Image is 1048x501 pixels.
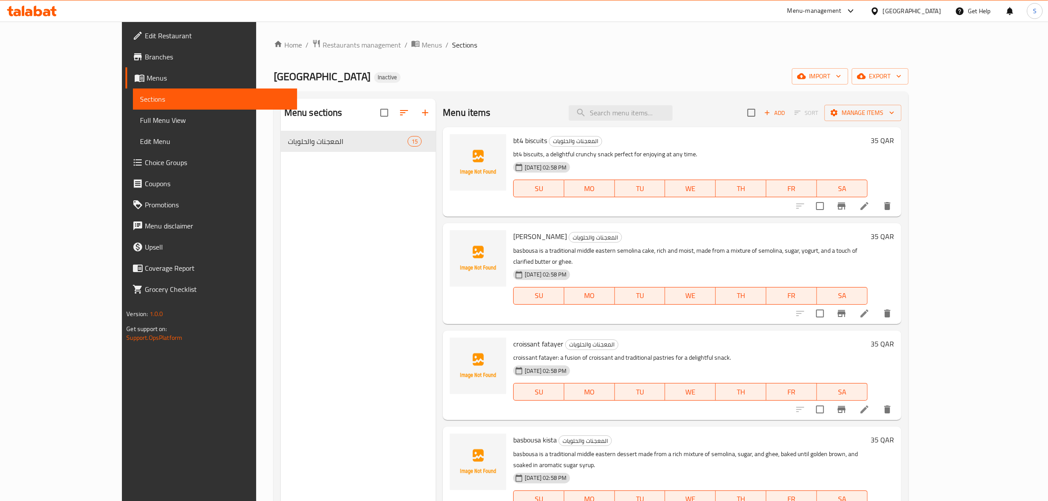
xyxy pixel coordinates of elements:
[564,180,615,197] button: MO
[618,289,662,302] span: TU
[716,180,766,197] button: TH
[288,136,408,147] span: المعجنات والحلويات
[789,106,824,120] span: Select section first
[521,367,570,375] span: [DATE] 02:58 PM
[877,399,898,420] button: delete
[770,386,813,398] span: FR
[145,30,290,41] span: Edit Restaurant
[859,201,870,211] a: Edit menu item
[569,105,673,121] input: search
[549,136,602,147] div: المعجنات والحلويات
[517,182,561,195] span: SU
[877,303,898,324] button: delete
[445,40,449,50] li: /
[374,72,401,83] div: Inactive
[871,134,894,147] h6: 35 QAR
[566,339,618,350] span: المعجنات والحلويات
[145,284,290,295] span: Grocery Checklist
[126,308,148,320] span: Version:
[284,106,342,119] h2: Menu sections
[615,180,666,197] button: TU
[564,383,615,401] button: MO
[274,39,908,51] nav: breadcrumb
[393,102,415,123] span: Sort sections
[513,287,564,305] button: SU
[761,106,789,120] button: Add
[125,152,297,173] a: Choice Groups
[669,289,712,302] span: WE
[140,94,290,104] span: Sections
[852,68,908,85] button: export
[145,199,290,210] span: Promotions
[125,25,297,46] a: Edit Restaurant
[719,182,763,195] span: TH
[323,40,401,50] span: Restaurants management
[766,287,817,305] button: FR
[147,73,290,83] span: Menus
[811,400,829,419] span: Select to update
[820,182,864,195] span: SA
[281,127,436,155] nav: Menu sections
[513,134,547,147] span: bt4 biscuits
[126,323,167,335] span: Get support on:
[513,352,867,363] p: croissant fatayer: a fusion of croissant and traditional pastries for a delightful snack.
[549,136,602,146] span: المعجنات والحلويات
[145,157,290,168] span: Choice Groups
[375,103,393,122] span: Select all sections
[883,6,941,16] div: [GEOGRAPHIC_DATA]
[125,173,297,194] a: Coupons
[443,106,491,119] h2: Menu items
[719,386,763,398] span: TH
[305,40,309,50] li: /
[145,52,290,62] span: Branches
[408,137,421,146] span: 15
[669,182,712,195] span: WE
[665,180,716,197] button: WE
[820,289,864,302] span: SA
[281,131,436,152] div: المعجنات والحلويات15
[564,287,615,305] button: MO
[871,434,894,446] h6: 35 QAR
[877,195,898,217] button: delete
[517,386,561,398] span: SU
[568,289,611,302] span: MO
[831,303,852,324] button: Branch-specific-item
[820,386,864,398] span: SA
[871,230,894,243] h6: 35 QAR
[133,110,297,131] a: Full Menu View
[766,383,817,401] button: FR
[125,67,297,88] a: Menus
[513,433,557,446] span: basbousa kista
[145,263,290,273] span: Coverage Report
[569,232,622,243] div: المعجنات والحلويات
[568,182,611,195] span: MO
[568,386,611,398] span: MO
[761,106,789,120] span: Add item
[513,230,567,243] span: [PERSON_NAME]
[513,337,563,350] span: croissant fatayer
[859,404,870,415] a: Edit menu item
[763,108,787,118] span: Add
[513,149,867,160] p: bt4 biscuits, a delightful crunchy snack perfect for enjoying at any time.
[415,102,436,123] button: Add section
[422,40,442,50] span: Menus
[615,287,666,305] button: TU
[665,383,716,401] button: WE
[521,163,570,172] span: [DATE] 02:58 PM
[770,182,813,195] span: FR
[145,242,290,252] span: Upsell
[1033,6,1037,16] span: S
[559,436,611,446] span: المعجنات والحلويات
[125,46,297,67] a: Branches
[871,338,894,350] h6: 35 QAR
[521,270,570,279] span: [DATE] 02:58 PM
[565,339,618,350] div: المعجنات والحلويات
[408,136,422,147] div: items
[824,105,901,121] button: Manage items
[450,338,506,394] img: croissant fatayer
[716,287,766,305] button: TH
[770,289,813,302] span: FR
[716,383,766,401] button: TH
[859,308,870,319] a: Edit menu item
